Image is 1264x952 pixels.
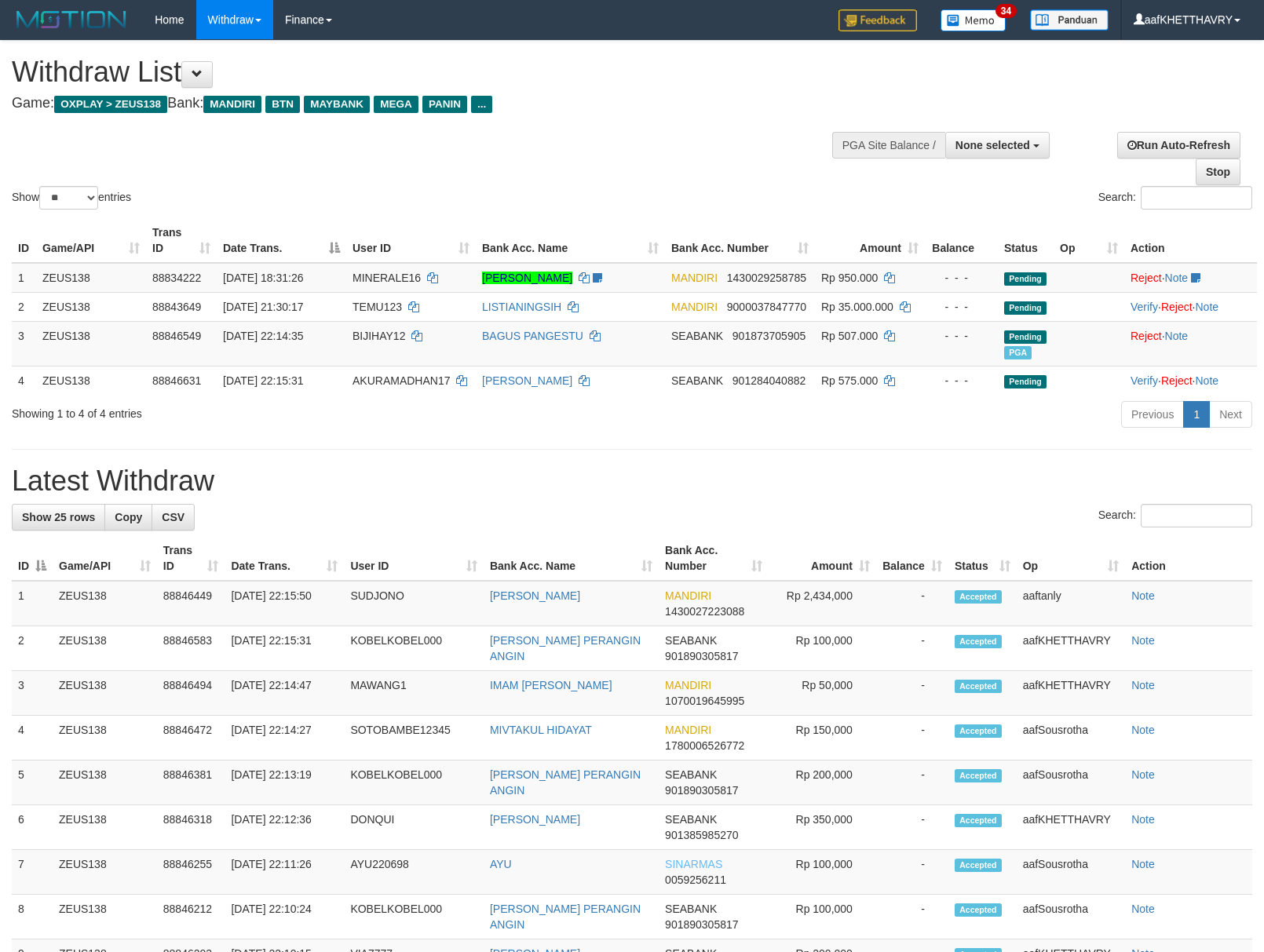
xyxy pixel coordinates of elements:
span: Accepted [955,590,1002,604]
td: 1 [12,581,53,626]
td: aafKHETTHAVRY [1017,805,1126,850]
td: Rp 200,000 [769,761,876,805]
a: MIVTAKUL HIDAYAT [490,724,592,736]
div: - - - [931,299,992,315]
span: Rp 950.000 [821,272,878,284]
th: Bank Acc. Name: activate to sort column ascending [476,218,665,263]
td: 88846583 [157,626,225,671]
span: Show 25 rows [22,511,95,523]
span: SEABANK [665,634,717,647]
div: - - - [931,270,992,286]
span: Accepted [955,903,1002,917]
td: ZEUS138 [53,626,157,671]
td: - [876,581,948,626]
td: Rp 2,434,000 [769,581,876,626]
span: Pending [1004,272,1047,286]
span: Pending [1004,301,1047,315]
td: · · [1124,366,1257,395]
a: Show 25 rows [12,504,105,531]
span: MANDIRI [671,272,718,284]
span: MINERALE16 [353,272,421,284]
td: KOBELKOBEL000 [344,895,484,939]
a: Note [1131,679,1155,691]
a: Note [1131,813,1155,826]
td: AYU220698 [344,850,484,895]
th: Date Trans.: activate to sort column ascending [225,536,344,581]
th: Balance [925,218,998,263]
span: Copy 901873705905 to clipboard [732,330,806,342]
td: 2 [12,626,53,671]
span: PANIN [422,96,467,113]
td: [DATE] 22:13:19 [225,761,344,805]
th: ID [12,218,36,263]
td: 8 [12,895,53,939]
a: [PERSON_NAME] [482,374,572,387]
td: ZEUS138 [36,292,146,321]
span: Copy 1430029258785 to clipboard [727,272,806,284]
span: Rp 507.000 [821,330,878,342]
span: SEABANK [665,813,717,826]
a: Note [1165,330,1189,342]
div: PGA Site Balance / [832,132,945,159]
td: aafSousrotha [1017,895,1126,939]
td: 88846381 [157,761,225,805]
td: - [876,761,948,805]
td: DONQUI [344,805,484,850]
a: Note [1131,858,1155,870]
span: Pending [1004,375,1047,388]
th: Trans ID: activate to sort column ascending [146,218,217,263]
td: 3 [12,671,53,716]
td: [DATE] 22:11:26 [225,850,344,895]
a: Note [1131,589,1155,602]
td: · [1124,321,1257,366]
span: Copy 9000037847770 to clipboard [727,301,806,313]
div: - - - [931,328,992,344]
td: ZEUS138 [53,716,157,761]
td: [DATE] 22:14:47 [225,671,344,716]
td: KOBELKOBEL000 [344,626,484,671]
span: Rp 575.000 [821,374,878,387]
th: Game/API: activate to sort column ascending [36,218,146,263]
td: - [876,895,948,939]
label: Search: [1098,504,1252,527]
th: User ID: activate to sort column ascending [344,536,484,581]
td: Rp 100,000 [769,850,876,895]
span: SEABANK [671,330,723,342]
h4: Game: Bank: [12,96,827,111]
a: [PERSON_NAME] PERANGIN ANGIN [490,634,641,662]
td: ZEUS138 [53,805,157,850]
a: Reject [1161,374,1193,387]
span: Copy 1430027223088 to clipboard [665,605,744,618]
span: Copy 901284040882 to clipboard [732,374,806,387]
td: Rp 50,000 [769,671,876,716]
img: Button%20Memo.svg [941,9,1006,31]
td: 7 [12,850,53,895]
td: 88846449 [157,581,225,626]
td: 3 [12,321,36,366]
td: aafSousrotha [1017,716,1126,761]
span: MAYBANK [304,96,370,113]
div: Showing 1 to 4 of 4 entries [12,399,515,421]
td: · · [1124,292,1257,321]
img: Feedback.jpg [838,9,917,31]
span: Accepted [955,680,1002,693]
a: Reject [1131,330,1162,342]
th: Bank Acc. Name: activate to sort column ascending [484,536,659,581]
td: 5 [12,761,53,805]
td: 4 [12,716,53,761]
td: ZEUS138 [36,366,146,395]
td: 4 [12,366,36,395]
a: CSV [152,504,195,531]
a: AYU [490,858,512,870]
a: Copy [104,504,152,531]
th: Op: activate to sort column ascending [1054,218,1124,263]
th: Game/API: activate to sort column ascending [53,536,157,581]
td: ZEUS138 [53,895,157,939]
th: User ID: activate to sort column ascending [346,218,476,263]
span: SEABANK [671,374,723,387]
span: Accepted [955,859,1002,872]
span: Rp 35.000.000 [821,301,893,313]
a: Note [1195,374,1218,387]
span: MANDIRI [665,679,711,691]
td: ZEUS138 [36,263,146,293]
